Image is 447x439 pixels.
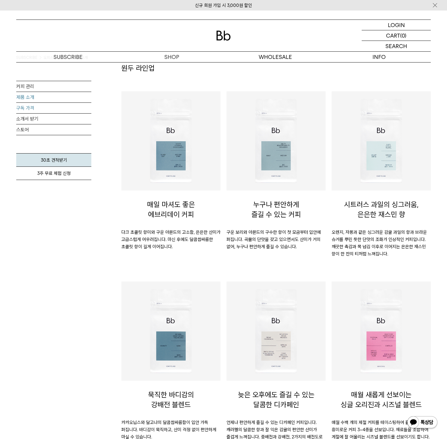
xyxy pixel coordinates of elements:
[332,381,431,419] p: 매월 새롭게 선보이는 싱글 오리진과 시즈널 블렌드
[121,191,220,229] p: 매일 마셔도 좋은 에브리데이 커피
[327,52,431,62] p: INFO
[16,124,91,135] a: 스토어
[332,191,431,229] p: 시트러스 과일의 싱그러움, 은은한 재스민 향
[16,167,91,180] a: 3주 무료 체험 신청
[362,30,431,41] a: CART (0)
[121,229,220,250] p: 다크 초콜릿 향미와 구운 아몬드의 고소함, 은은한 산미가 고급스럽게 어우러집니다. 마신 후에도 달콤쌉싸름한 초콜릿 향이 길게 이어집니다.
[124,285,217,378] img: 묵직한 바디감의 강배전 블렌드
[16,81,91,92] a: 커피 관리
[362,20,431,30] a: LOGIN
[223,52,327,62] p: WHOLESALE
[16,103,91,113] a: 구독 가격
[230,285,323,378] img: 늦은 오후에도 즐길 수 있는 달콤한 디카페인
[386,30,400,41] p: CART
[121,381,220,419] p: 묵직한 바디감의 강배전 블렌드
[195,3,252,8] a: 신규 회원 가입 시 3,000원 할인
[332,229,431,258] p: 오렌지, 자몽과 같은 싱그러운 감귤 과일의 향과 브라운 슈거를 뿌린 듯한 단맛의 조화가 인상적인 커피입니다. 깨끗한 촉감과 목 넘김 이후로 이어지는 은은한 재스민 향이 한 잔...
[400,30,406,41] p: (0)
[16,92,91,102] a: 제품 소개
[16,153,91,167] a: 30초 견적받기
[216,31,231,41] img: 로고
[407,416,438,430] img: 카카오톡 채널 1:1 채팅 버튼
[335,94,428,187] img: 시트러스 과일의 싱그러움, 은은한 재스민 향
[120,52,223,62] a: SHOP
[230,94,323,187] img: 누구나 편안하게 즐길 수 있는 커피
[124,94,217,187] img: 에브리데이 커피
[335,285,428,378] img: 매월 새롭게 선보이는 싱글 오리진과 시즈널 블렌드
[227,229,326,250] p: 구운 보리와 아몬드의 구수한 향이 첫 모금부터 입안에 퍼집니다. 곡물의 단맛을 갖고 있으면서도 산미가 거의 없어, 누구나 편안하게 즐길 수 있습니다.
[227,191,326,229] p: 누구나 편안하게 즐길 수 있는 커피
[16,114,91,124] a: 소개서 받기
[121,63,431,73] h2: 원두 라인업
[16,52,120,62] a: SUBSCRIBE
[388,20,405,30] p: LOGIN
[227,381,326,419] p: 늦은 오후에도 즐길 수 있는 달콤한 디카페인
[385,41,407,51] p: SEARCH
